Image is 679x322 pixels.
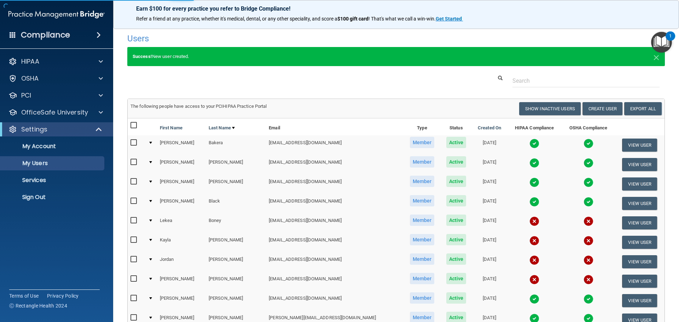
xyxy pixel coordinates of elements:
[8,125,103,134] a: Settings
[446,195,466,206] span: Active
[47,292,79,299] a: Privacy Policy
[529,177,539,187] img: tick.e7d51cea.svg
[472,271,507,291] td: [DATE]
[410,176,435,187] span: Member
[206,271,266,291] td: [PERSON_NAME]
[446,176,466,187] span: Active
[472,194,507,213] td: [DATE]
[584,177,593,187] img: tick.e7d51cea.svg
[266,252,404,271] td: [EMAIL_ADDRESS][DOMAIN_NAME]
[410,156,435,168] span: Member
[653,52,660,61] button: Close
[266,135,404,155] td: [EMAIL_ADDRESS][DOMAIN_NAME]
[209,124,235,132] a: Last Name
[562,118,615,135] th: OSHA Compliance
[519,102,581,115] button: Show Inactive Users
[478,124,501,132] a: Created On
[622,216,657,229] button: View User
[206,233,266,252] td: [PERSON_NAME]
[441,118,472,135] th: Status
[157,174,206,194] td: [PERSON_NAME]
[8,57,103,66] a: HIPAA
[206,291,266,310] td: [PERSON_NAME]
[157,155,206,174] td: [PERSON_NAME]
[5,160,101,167] p: My Users
[8,108,103,117] a: OfficeSafe University
[21,91,31,100] p: PCI
[9,292,39,299] a: Terms of Use
[157,213,206,233] td: Lekea
[529,139,539,148] img: tick.e7d51cea.svg
[127,34,436,43] h4: Users
[622,294,657,307] button: View User
[446,273,466,284] span: Active
[622,139,657,152] button: View User
[410,273,435,284] span: Member
[669,36,672,45] div: 1
[206,155,266,174] td: [PERSON_NAME]
[404,118,440,135] th: Type
[130,104,267,109] span: The following people have access to your PCIHIPAA Practice Portal
[21,108,88,117] p: OfficeSafe University
[472,155,507,174] td: [DATE]
[436,16,463,22] a: Get Started
[622,236,657,249] button: View User
[5,194,101,201] p: Sign Out
[622,197,657,210] button: View User
[266,213,404,233] td: [EMAIL_ADDRESS][DOMAIN_NAME]
[446,292,466,304] span: Active
[529,275,539,285] img: cross.ca9f0e7f.svg
[266,291,404,310] td: [EMAIL_ADDRESS][DOMAIN_NAME]
[5,143,101,150] p: My Account
[446,253,466,265] span: Active
[472,174,507,194] td: [DATE]
[472,291,507,310] td: [DATE]
[266,233,404,252] td: [EMAIL_ADDRESS][DOMAIN_NAME]
[206,174,266,194] td: [PERSON_NAME]
[21,30,70,40] h4: Compliance
[622,158,657,171] button: View User
[157,252,206,271] td: Jordan
[127,47,665,66] div: New user created.
[410,234,435,245] span: Member
[472,135,507,155] td: [DATE]
[206,213,266,233] td: Boney
[410,137,435,148] span: Member
[584,255,593,265] img: cross.ca9f0e7f.svg
[446,215,466,226] span: Active
[472,252,507,271] td: [DATE]
[584,197,593,207] img: tick.e7d51cea.svg
[653,49,660,64] span: ×
[436,16,462,22] strong: Get Started
[472,213,507,233] td: [DATE]
[507,118,562,135] th: HIPAA Compliance
[157,291,206,310] td: [PERSON_NAME]
[136,16,337,22] span: Refer a friend at any practice, whether it's medical, dental, or any other speciality, and score a
[157,194,206,213] td: [PERSON_NAME]
[410,215,435,226] span: Member
[133,54,152,59] strong: Success!
[157,233,206,252] td: Kayla
[584,216,593,226] img: cross.ca9f0e7f.svg
[160,124,182,132] a: First Name
[584,139,593,148] img: tick.e7d51cea.svg
[266,174,404,194] td: [EMAIL_ADDRESS][DOMAIN_NAME]
[8,91,103,100] a: PCI
[157,135,206,155] td: [PERSON_NAME]
[446,137,466,148] span: Active
[529,158,539,168] img: tick.e7d51cea.svg
[21,74,39,83] p: OSHA
[582,102,622,115] button: Create User
[584,275,593,285] img: cross.ca9f0e7f.svg
[206,194,266,213] td: Black
[446,156,466,168] span: Active
[8,7,105,22] img: PMB logo
[624,102,662,115] a: Export All
[622,275,657,288] button: View User
[266,271,404,291] td: [EMAIL_ADDRESS][DOMAIN_NAME]
[446,234,466,245] span: Active
[136,5,656,12] p: Earn $100 for every practice you refer to Bridge Compliance!
[8,74,103,83] a: OSHA
[584,294,593,304] img: tick.e7d51cea.svg
[410,253,435,265] span: Member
